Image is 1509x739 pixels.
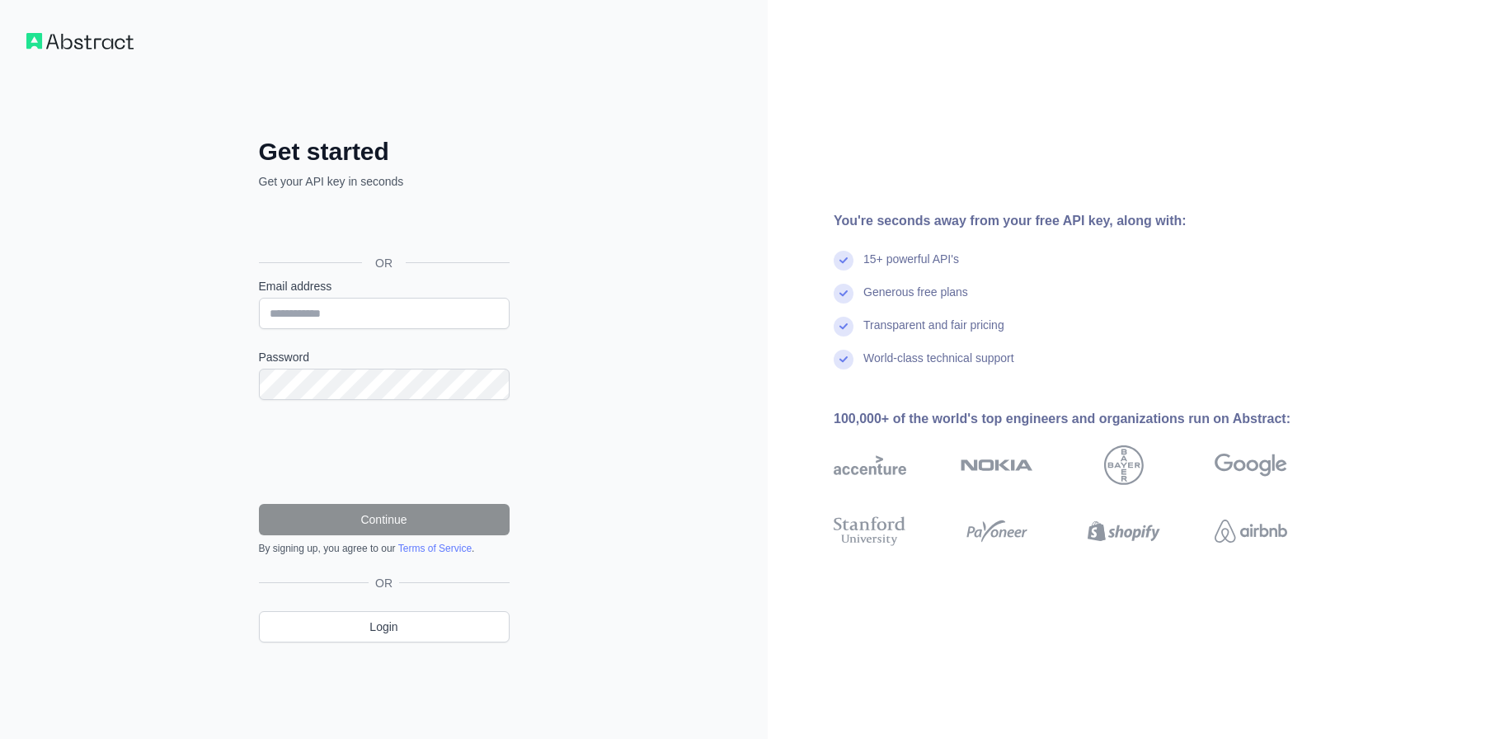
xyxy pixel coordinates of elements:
img: check mark [834,251,853,271]
img: check mark [834,317,853,337]
img: Workflow [26,33,134,49]
a: Terms of Service [398,543,472,554]
h2: Get started [259,137,510,167]
img: check mark [834,350,853,369]
a: Login [259,611,510,643]
p: Get your API key in seconds [259,173,510,190]
img: stanford university [834,513,906,549]
div: You're seconds away from your free API key, along with: [834,211,1340,231]
div: 15+ powerful API's [863,251,959,284]
img: airbnb [1215,513,1287,549]
img: shopify [1088,513,1160,549]
img: nokia [961,445,1033,485]
label: Password [259,349,510,365]
div: World-class technical support [863,350,1014,383]
div: Generous free plans [863,284,968,317]
span: OR [369,575,399,591]
img: google [1215,445,1287,485]
div: 100,000+ of the world's top engineers and organizations run on Abstract: [834,409,1340,429]
div: By signing up, you agree to our . [259,542,510,555]
iframe: reCAPTCHA [259,420,510,484]
div: Transparent and fair pricing [863,317,1004,350]
img: check mark [834,284,853,304]
iframe: Sign in with Google Button [251,208,515,244]
button: Continue [259,504,510,535]
span: OR [362,255,406,271]
label: Email address [259,278,510,294]
img: accenture [834,445,906,485]
img: bayer [1104,445,1144,485]
img: payoneer [961,513,1033,549]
